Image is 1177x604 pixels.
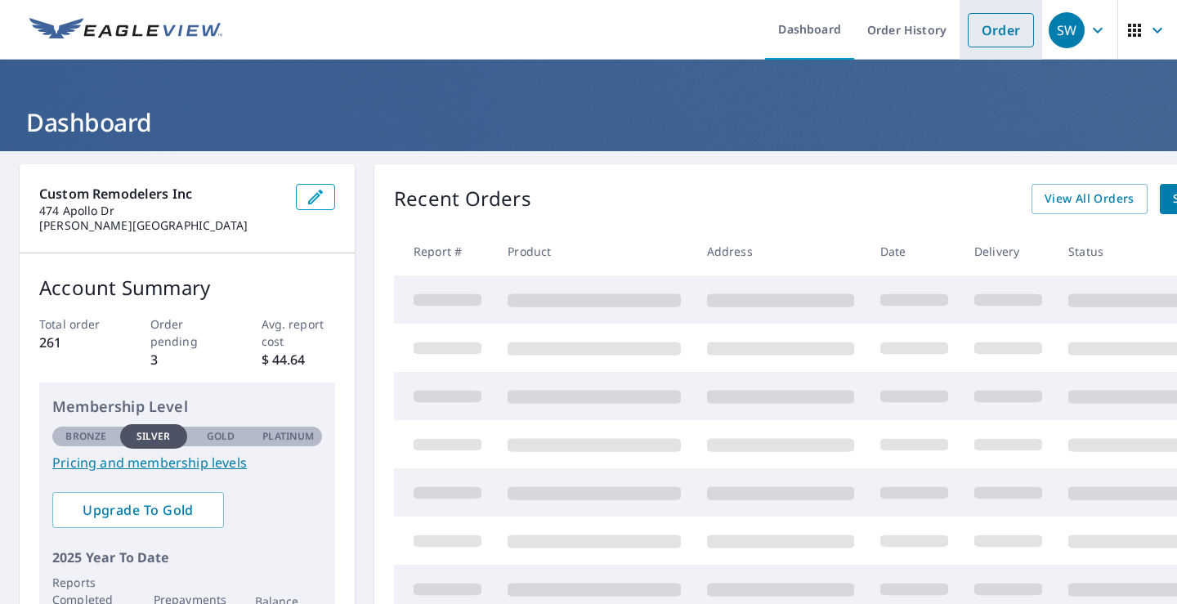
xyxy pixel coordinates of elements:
span: View All Orders [1045,189,1134,209]
p: Silver [136,429,171,444]
p: Total order [39,315,114,333]
p: 261 [39,333,114,352]
img: EV Logo [29,18,222,43]
p: Custom Remodelers Inc [39,184,283,204]
p: Platinum [262,429,314,444]
p: Account Summary [39,273,335,302]
th: Date [867,227,961,275]
th: Product [495,227,694,275]
p: Avg. report cost [262,315,336,350]
h1: Dashboard [20,105,1157,139]
p: 474 Apollo Dr [39,204,283,218]
p: 3 [150,350,225,369]
th: Delivery [961,227,1055,275]
p: Membership Level [52,396,322,418]
p: [PERSON_NAME][GEOGRAPHIC_DATA] [39,218,283,233]
a: Pricing and membership levels [52,453,322,472]
span: Upgrade To Gold [65,501,211,519]
a: Order [968,13,1034,47]
p: Order pending [150,315,225,350]
p: $ 44.64 [262,350,336,369]
p: 2025 Year To Date [52,548,322,567]
p: Gold [207,429,235,444]
th: Address [694,227,867,275]
th: Report # [394,227,495,275]
p: Bronze [65,429,106,444]
a: View All Orders [1032,184,1148,214]
p: Recent Orders [394,184,531,214]
a: Upgrade To Gold [52,492,224,528]
div: SW [1049,12,1085,48]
